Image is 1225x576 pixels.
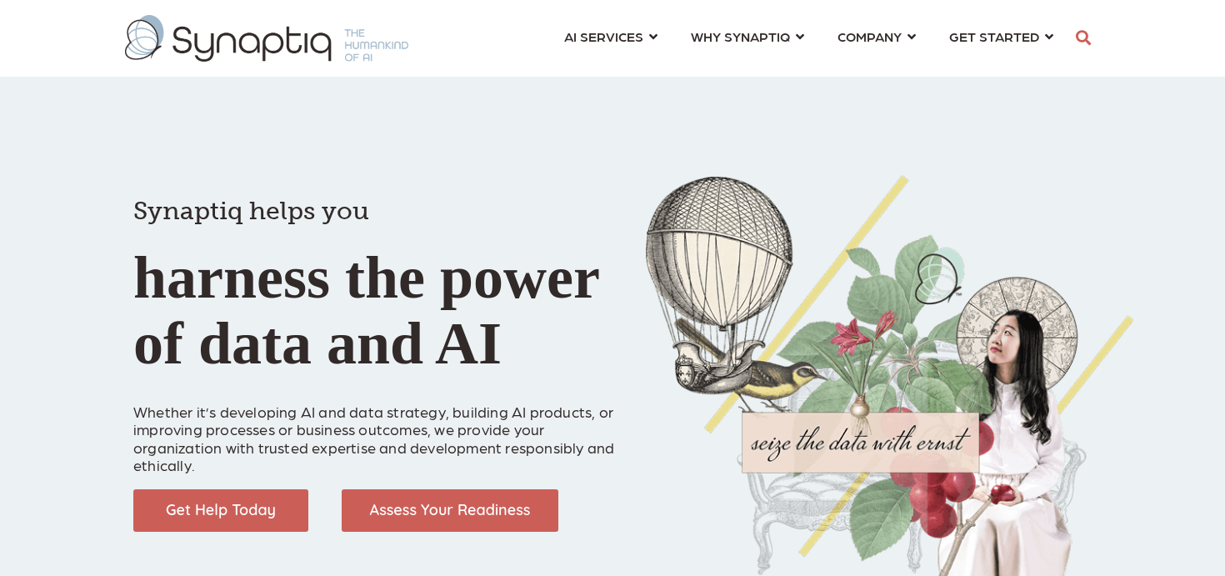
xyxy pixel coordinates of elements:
img: synaptiq logo-1 [125,15,408,62]
span: COMPANY [837,25,902,48]
a: AI SERVICES [564,21,657,52]
a: COMPANY [837,21,916,52]
nav: menu [547,8,1070,68]
span: WHY SYNAPTIQ [691,25,790,48]
h1: harness the power of data and AI [133,167,621,377]
img: Get Help Today [133,489,308,532]
img: Assess Your Readiness [342,489,558,532]
p: Whether it’s developing AI and data strategy, building AI products, or improving processes or bus... [133,384,621,474]
span: GET STARTED [949,25,1039,48]
span: Synaptiq helps you [133,196,369,226]
a: WHY SYNAPTIQ [691,21,804,52]
span: AI SERVICES [564,25,643,48]
a: GET STARTED [949,21,1053,52]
